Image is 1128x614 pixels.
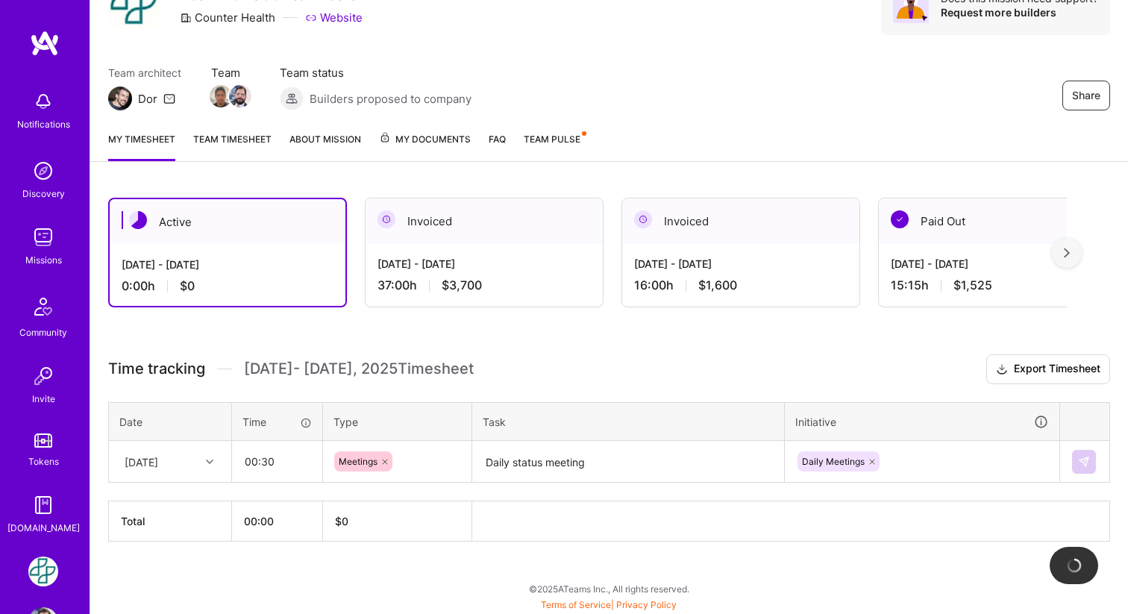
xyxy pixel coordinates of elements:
a: Team Member Avatar [211,84,231,109]
span: Team architect [108,65,181,81]
img: loading [1067,558,1082,573]
div: Tokens [28,454,59,469]
img: right [1064,248,1070,258]
a: Privacy Policy [616,599,677,610]
div: Time [242,414,312,430]
div: Discovery [22,186,65,201]
img: logo [30,30,60,57]
span: Meetings [339,456,377,467]
img: Submit [1078,456,1090,468]
span: Team status [280,65,471,81]
img: guide book [28,490,58,520]
span: My Documents [379,131,471,148]
img: Invoiced [377,210,395,228]
div: 0:00 h [122,278,333,294]
a: FAQ [489,131,506,161]
img: Builders proposed to company [280,87,304,110]
img: Active [129,211,147,229]
span: Team [211,65,250,81]
span: $ 0 [335,515,348,527]
div: 37:00 h [377,278,591,293]
i: icon CompanyGray [180,12,192,24]
img: Team Member Avatar [229,85,251,107]
div: [DATE] [125,454,158,469]
img: discovery [28,156,58,186]
div: [DOMAIN_NAME] [7,520,80,536]
textarea: Daily status meeting [474,442,783,482]
div: 15:15 h [891,278,1104,293]
div: Active [110,199,345,245]
a: Team Member Avatar [231,84,250,109]
div: null [1072,450,1097,474]
img: Team Architect [108,87,132,110]
a: My timesheet [108,131,175,161]
span: Team Pulse [524,134,580,145]
span: Time tracking [108,360,205,378]
img: tokens [34,433,52,448]
span: $0 [180,278,195,294]
a: Counter Health: Team for Counter Health [25,557,62,586]
div: Dor [138,91,157,107]
span: Daily Meetings [802,456,865,467]
div: [DATE] - [DATE] [122,257,333,272]
div: Notifications [17,116,70,132]
div: Invite [32,391,55,407]
div: © 2025 ATeams Inc., All rights reserved. [90,570,1128,607]
div: 16:00 h [634,278,847,293]
div: Counter Health [180,10,275,25]
img: Team Member Avatar [210,85,232,107]
span: $1,600 [698,278,737,293]
span: Builders proposed to company [310,91,471,107]
img: Invite [28,361,58,391]
img: Invoiced [634,210,652,228]
div: Invoiced [622,198,859,244]
a: My Documents [379,131,471,161]
span: $1,525 [953,278,992,293]
a: Terms of Service [541,599,611,610]
button: Export Timesheet [986,354,1110,384]
th: Date [109,402,232,441]
img: teamwork [28,222,58,252]
a: Team Pulse [524,131,585,161]
div: Initiative [795,413,1049,430]
span: $3,700 [442,278,482,293]
div: Paid Out [879,198,1116,244]
a: Website [305,10,363,25]
div: Request more builders [941,5,1098,19]
i: icon Mail [163,93,175,104]
i: icon Download [996,362,1008,378]
th: Task [472,402,785,441]
img: Community [25,289,61,325]
input: HH:MM [233,442,322,481]
i: icon Chevron [206,458,213,466]
th: Type [323,402,472,441]
div: [DATE] - [DATE] [634,256,847,272]
img: bell [28,87,58,116]
span: | [541,599,677,610]
img: Counter Health: Team for Counter Health [28,557,58,586]
div: [DATE] - [DATE] [891,256,1104,272]
a: About Mission [289,131,361,161]
img: Paid Out [891,210,909,228]
th: Total [109,501,232,542]
div: Community [19,325,67,340]
a: Team timesheet [193,131,272,161]
span: [DATE] - [DATE] , 2025 Timesheet [244,360,474,378]
div: Invoiced [366,198,603,244]
div: Missions [25,252,62,268]
span: Share [1072,88,1100,103]
button: Share [1062,81,1110,110]
th: 00:00 [232,501,323,542]
div: [DATE] - [DATE] [377,256,591,272]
